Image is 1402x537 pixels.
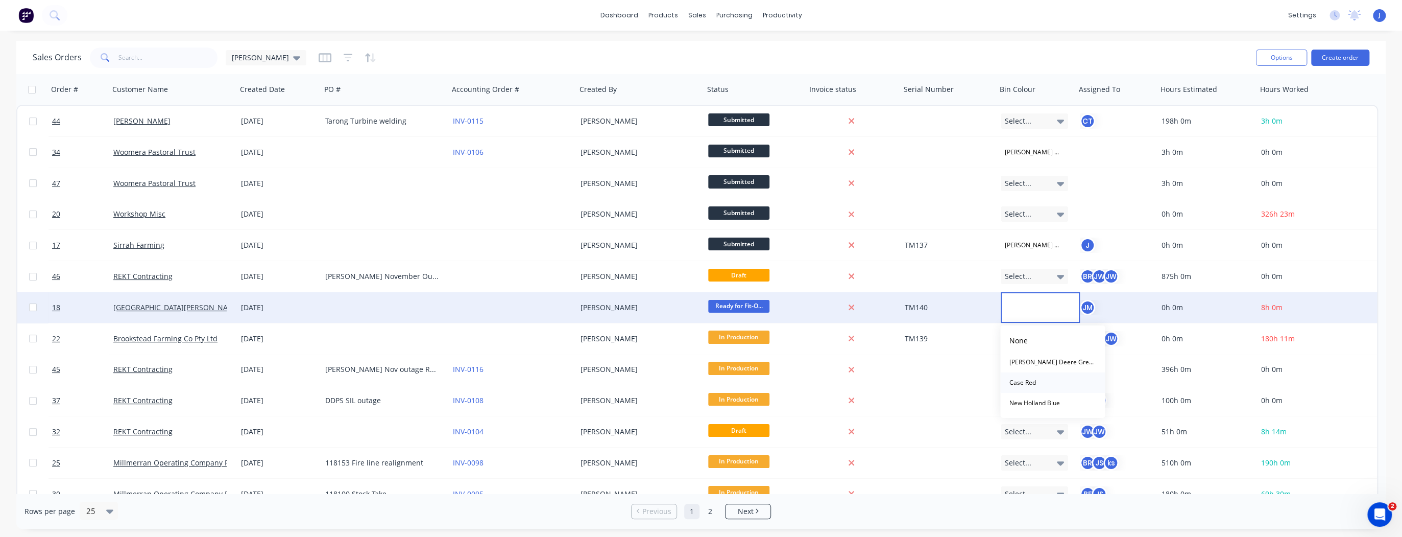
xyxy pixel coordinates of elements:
[581,240,694,250] div: [PERSON_NAME]
[1162,240,1248,250] div: 0h 0m
[707,84,729,95] div: Status
[1261,302,1283,312] span: 8h 0m
[1162,302,1248,313] div: 0h 0m
[1080,238,1095,253] div: J
[52,116,60,126] span: 44
[113,147,196,157] a: Woomera Pastoral Trust
[1005,333,1032,348] div: None
[113,427,173,436] a: REKT Contracting
[1005,355,1099,369] div: [PERSON_NAME] Deere Green
[52,416,113,447] a: 32
[708,175,769,188] span: Submitted
[52,385,113,416] a: 37
[1162,364,1248,375] div: 396h 0m
[904,84,954,95] div: Serial Number
[684,504,699,519] a: Page 1 is your current page
[113,364,173,374] a: REKT Contracting
[25,506,75,517] span: Rows per page
[708,486,769,499] span: In Production
[1388,502,1396,510] span: 2
[1092,424,1107,439] div: JW
[18,8,34,23] img: Factory
[240,84,285,95] div: Created Date
[703,504,718,519] a: Page 2
[241,147,317,157] div: [DATE]
[113,302,241,312] a: [GEOGRAPHIC_DATA][PERSON_NAME]
[113,116,171,126] a: [PERSON_NAME]
[1001,239,1068,252] div: [PERSON_NAME] Deere Green
[52,137,113,168] a: 34
[627,504,775,519] ul: Pagination
[708,145,769,157] span: Submitted
[708,393,769,406] span: In Production
[1162,334,1248,344] div: 0h 0m
[232,52,289,63] span: [PERSON_NAME]
[1080,269,1095,284] div: BR
[1162,427,1248,437] div: 51h 0m
[1005,376,1040,390] div: Case Red
[643,8,683,23] div: products
[579,84,617,95] div: Created By
[1261,178,1283,188] span: 0h 0m
[1162,116,1248,126] div: 198h 0m
[52,178,60,189] span: 47
[1261,364,1283,374] span: 0h 0m
[52,323,113,354] a: 22
[52,458,60,468] span: 25
[325,395,439,406] div: DDPS SIL outage
[1283,8,1321,23] div: settings
[453,395,484,405] a: INV-0108
[1005,489,1031,499] span: Select...
[52,334,60,344] span: 22
[1005,427,1031,437] span: Select...
[581,395,694,406] div: [PERSON_NAME]
[241,209,317,219] div: [DATE]
[1260,84,1309,95] div: Hours Worked
[1261,334,1295,343] span: 180h 11m
[52,448,113,478] a: 25
[52,364,60,375] span: 45
[642,506,671,517] span: Previous
[241,395,317,406] div: [DATE]
[1001,146,1068,159] div: [PERSON_NAME] Deere Green
[52,302,60,313] span: 18
[52,240,60,250] span: 17
[241,271,317,282] div: [DATE]
[1092,455,1107,471] div: JS
[52,479,113,509] a: 30
[453,147,484,157] a: INV-0106
[1261,489,1291,499] span: 69h 30m
[1005,178,1031,189] span: Select...
[905,240,988,250] div: TM137
[52,395,60,406] span: 37
[581,364,694,375] div: [PERSON_NAME]
[1261,209,1295,219] span: 326h 23m
[1261,147,1283,157] span: 0h 0m
[1103,269,1119,284] div: JW
[711,8,758,23] div: purchasing
[52,354,113,385] a: 45
[1005,271,1031,282] span: Select...
[1261,427,1287,436] span: 8h 14m
[581,334,694,344] div: [PERSON_NAME]
[241,458,317,468] div: [DATE]
[1092,486,1107,502] div: JS
[708,455,769,468] span: In Production
[453,458,484,468] a: INV-0098
[1000,352,1105,372] button: [PERSON_NAME] Deere Green
[1080,486,1107,502] button: BFJS
[113,395,173,405] a: REKT Contracting
[52,168,113,199] a: 47
[1161,84,1217,95] div: Hours Estimated
[118,48,218,68] input: Search...
[112,84,168,95] div: Customer Name
[632,506,676,517] a: Previous page
[595,8,643,23] a: dashboard
[113,240,164,250] a: Sirrah Farming
[708,331,769,343] span: In Production
[113,334,217,343] a: Brookstead Farming Co Pty Ltd
[1092,269,1107,284] div: JW
[324,84,341,95] div: PO #
[1261,240,1283,250] span: 0h 0m
[241,240,317,250] div: [DATE]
